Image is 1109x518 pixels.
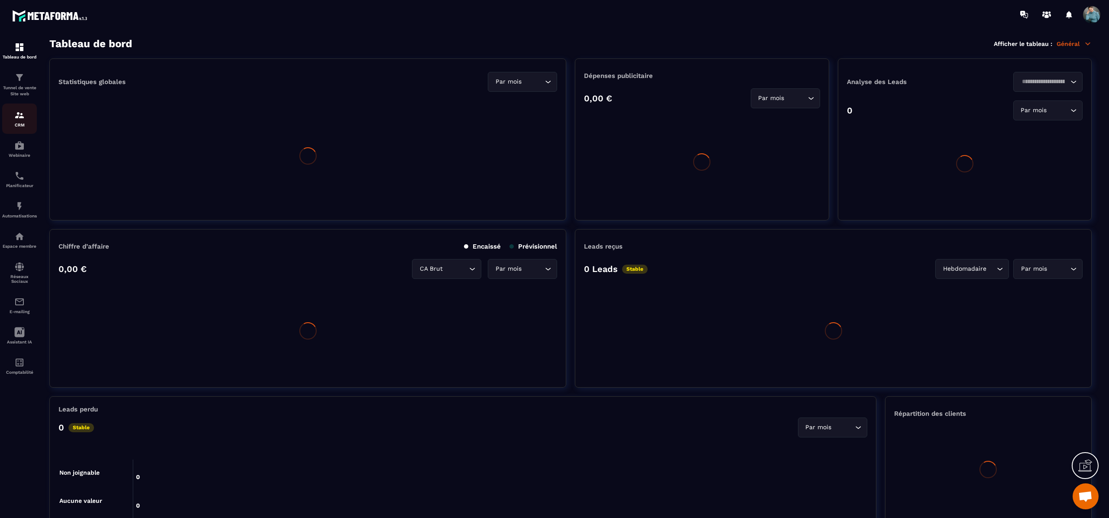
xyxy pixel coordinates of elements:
[1049,264,1068,274] input: Search for option
[1013,100,1083,120] div: Search for option
[58,264,87,274] p: 0,00 €
[58,405,98,413] p: Leads perdu
[12,8,90,24] img: logo
[14,231,25,242] img: automations
[751,88,820,108] div: Search for option
[2,194,37,225] a: automationsautomationsAutomatisations
[523,264,543,274] input: Search for option
[418,264,444,274] span: CA Brut
[894,410,1083,418] p: Répartition des clients
[1057,40,1092,48] p: Général
[847,78,965,86] p: Analyse des Leads
[756,94,786,103] span: Par mois
[1019,264,1049,274] span: Par mois
[2,36,37,66] a: formationformationTableau de bord
[2,321,37,351] a: Assistant IA
[584,243,623,250] p: Leads reçus
[1013,259,1083,279] div: Search for option
[2,214,37,218] p: Automatisations
[1013,72,1083,92] div: Search for option
[58,422,64,433] p: 0
[49,38,132,50] h3: Tableau de bord
[2,370,37,375] p: Comptabilité
[2,104,37,134] a: formationformationCRM
[1019,77,1068,87] input: Search for option
[14,201,25,211] img: automations
[14,171,25,181] img: scheduler
[804,423,833,432] span: Par mois
[14,110,25,120] img: formation
[14,262,25,272] img: social-network
[584,72,820,80] p: Dépenses publicitaire
[58,243,109,250] p: Chiffre d’affaire
[584,264,618,274] p: 0 Leads
[2,274,37,284] p: Réseaux Sociaux
[412,259,481,279] div: Search for option
[2,183,37,188] p: Planificateur
[2,340,37,344] p: Assistant IA
[1073,483,1099,509] div: Ouvrir le chat
[464,243,501,250] p: Encaissé
[14,357,25,368] img: accountant
[2,55,37,59] p: Tableau de bord
[2,164,37,194] a: schedulerschedulerPlanificateur
[493,77,523,87] span: Par mois
[523,77,543,87] input: Search for option
[847,105,853,116] p: 0
[493,264,523,274] span: Par mois
[14,42,25,52] img: formation
[2,290,37,321] a: emailemailE-mailing
[786,94,806,103] input: Search for option
[2,225,37,255] a: automationsautomationsEspace membre
[2,351,37,381] a: accountantaccountantComptabilité
[994,40,1052,47] p: Afficher le tableau :
[833,423,853,432] input: Search for option
[14,140,25,151] img: automations
[68,423,94,432] p: Stable
[1049,106,1068,115] input: Search for option
[1019,106,1049,115] span: Par mois
[988,264,995,274] input: Search for option
[2,244,37,249] p: Espace membre
[59,469,100,476] tspan: Non joignable
[2,66,37,104] a: formationformationTunnel de vente Site web
[2,309,37,314] p: E-mailing
[2,123,37,127] p: CRM
[935,259,1009,279] div: Search for option
[941,264,988,274] span: Hebdomadaire
[584,93,612,104] p: 0,00 €
[2,153,37,158] p: Webinaire
[488,259,557,279] div: Search for option
[59,497,102,504] tspan: Aucune valeur
[2,134,37,164] a: automationsautomationsWebinaire
[58,78,126,86] p: Statistiques globales
[2,255,37,290] a: social-networksocial-networkRéseaux Sociaux
[622,265,648,274] p: Stable
[2,85,37,97] p: Tunnel de vente Site web
[14,297,25,307] img: email
[798,418,867,437] div: Search for option
[444,264,467,274] input: Search for option
[14,72,25,83] img: formation
[488,72,557,92] div: Search for option
[509,243,557,250] p: Prévisionnel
